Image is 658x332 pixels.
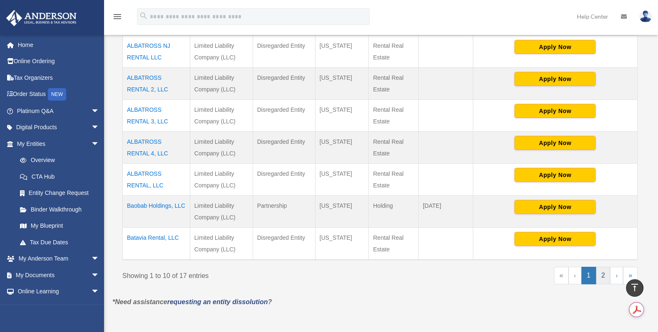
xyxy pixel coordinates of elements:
a: Billingarrow_drop_down [6,300,112,316]
td: [US_STATE] [315,196,369,228]
td: Rental Real Estate [369,164,418,196]
td: Disregarded Entity [253,228,315,260]
button: Apply Now [514,232,596,246]
i: search [139,11,148,20]
td: Disregarded Entity [253,100,315,132]
td: [US_STATE] [315,164,369,196]
a: My Anderson Teamarrow_drop_down [6,251,112,267]
span: arrow_drop_down [91,119,108,136]
td: [US_STATE] [315,228,369,260]
a: CTA Hub [12,168,108,185]
i: menu [112,12,122,22]
a: Next [610,267,623,284]
button: Apply Now [514,168,596,182]
a: My Blueprint [12,218,108,234]
span: arrow_drop_down [91,267,108,284]
td: ALBATROSS NJ RENTAL LLC [123,36,190,68]
span: arrow_drop_down [91,251,108,268]
td: Limited Liability Company (LLC) [190,68,253,100]
td: [DATE] [418,196,473,228]
a: requesting an entity dissolution [167,298,268,305]
a: Online Learningarrow_drop_down [6,283,112,300]
td: Limited Liability Company (LLC) [190,164,253,196]
td: Rental Real Estate [369,100,418,132]
a: Home [6,37,112,53]
button: Apply Now [514,72,596,86]
td: Rental Real Estate [369,228,418,260]
td: Rental Real Estate [369,36,418,68]
td: Disregarded Entity [253,132,315,164]
span: arrow_drop_down [91,283,108,300]
a: menu [112,15,122,22]
td: Limited Liability Company (LLC) [190,132,253,164]
td: ALBATROSS RENTAL, LLC [123,164,190,196]
td: [US_STATE] [315,100,369,132]
img: Anderson Advisors Platinum Portal [4,10,79,26]
td: Holding [369,196,418,228]
a: Digital Productsarrow_drop_down [6,119,112,136]
button: Apply Now [514,104,596,118]
span: arrow_drop_down [91,135,108,152]
div: NEW [48,88,66,101]
a: Last [623,267,638,284]
a: Previous [569,267,581,284]
button: Apply Now [514,200,596,214]
td: Batavia Rental, LLC [123,228,190,260]
td: Limited Liability Company (LLC) [190,36,253,68]
a: Binder Walkthrough [12,201,108,218]
td: [US_STATE] [315,132,369,164]
td: ALBATROSS RENTAL 3, LLC [123,100,190,132]
td: Disregarded Entity [253,36,315,68]
i: vertical_align_top [630,283,640,293]
a: Overview [12,152,104,169]
td: [US_STATE] [315,36,369,68]
a: First [554,267,569,284]
span: arrow_drop_down [91,103,108,120]
td: ALBATROSS RENTAL 2, LLC [123,68,190,100]
td: Limited Liability Company (LLC) [190,196,253,228]
td: [US_STATE] [315,68,369,100]
td: Limited Liability Company (LLC) [190,228,253,260]
td: Disregarded Entity [253,164,315,196]
td: Baobab Holdings, LLC [123,196,190,228]
a: Tax Due Dates [12,234,108,251]
img: User Pic [639,10,652,22]
td: Rental Real Estate [369,132,418,164]
button: Apply Now [514,40,596,54]
button: Apply Now [514,136,596,150]
span: arrow_drop_down [91,300,108,317]
a: vertical_align_top [626,279,643,297]
div: Showing 1 to 10 of 17 entries [122,267,374,282]
td: Limited Liability Company (LLC) [190,100,253,132]
a: Order StatusNEW [6,86,112,103]
a: 1 [581,267,596,284]
td: Partnership [253,196,315,228]
td: Disregarded Entity [253,68,315,100]
a: Entity Change Request [12,185,108,202]
a: 2 [596,267,611,284]
a: Platinum Q&Aarrow_drop_down [6,103,112,119]
a: Online Ordering [6,53,112,70]
td: Rental Real Estate [369,68,418,100]
td: ALBATROSS RENTAL 4, LLC [123,132,190,164]
em: *Need assistance ? [112,298,272,305]
a: My Entitiesarrow_drop_down [6,135,108,152]
a: Tax Organizers [6,69,112,86]
a: My Documentsarrow_drop_down [6,267,112,283]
